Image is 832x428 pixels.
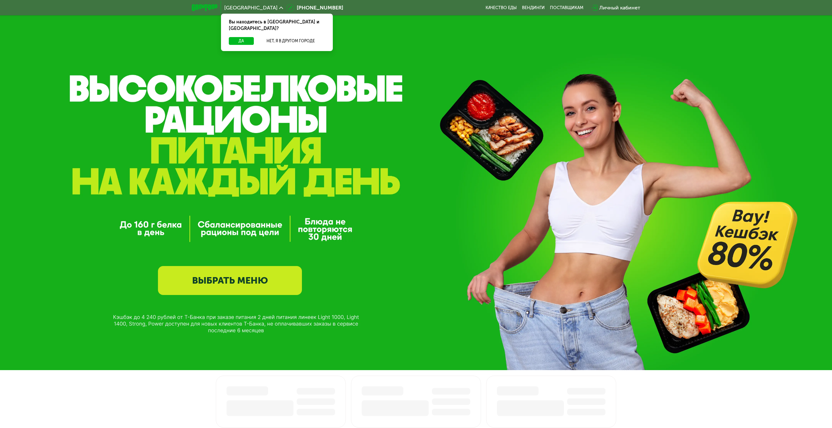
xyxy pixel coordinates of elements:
a: Качество еды [486,5,517,10]
a: [PHONE_NUMBER] [286,4,343,12]
div: Личный кабинет [599,4,640,12]
div: Вы находитесь в [GEOGRAPHIC_DATA] и [GEOGRAPHIC_DATA]? [221,14,333,37]
a: ВЫБРАТЬ МЕНЮ [158,266,302,295]
button: Нет, я в другом городе [256,37,325,45]
div: поставщикам [550,5,583,10]
span: [GEOGRAPHIC_DATA] [224,5,278,10]
a: Вендинги [522,5,545,10]
button: Да [229,37,254,45]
